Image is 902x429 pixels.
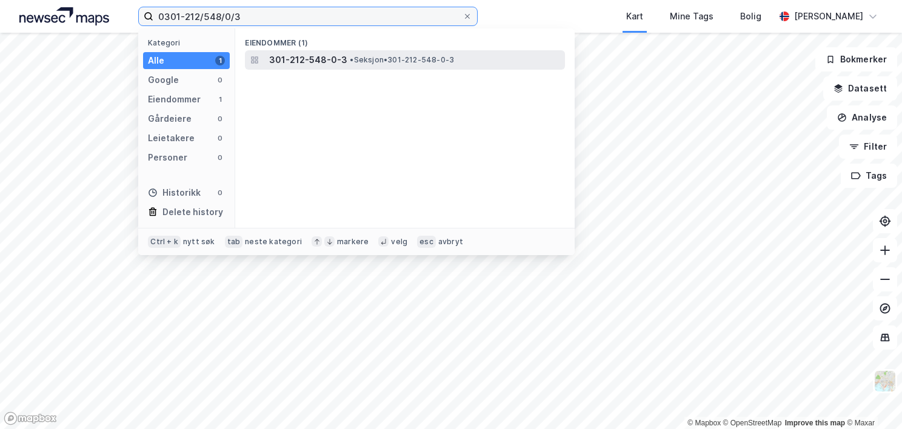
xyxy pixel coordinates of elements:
div: [PERSON_NAME] [794,9,863,24]
span: 301-212-548-0-3 [269,53,347,67]
div: Gårdeiere [148,111,192,126]
div: Mine Tags [670,9,713,24]
div: Eiendommer (1) [235,28,575,50]
button: Filter [839,135,897,159]
input: Søk på adresse, matrikkel, gårdeiere, leietakere eller personer [153,7,463,25]
div: 0 [215,114,225,124]
div: esc [417,236,436,248]
div: 1 [215,95,225,104]
div: Delete history [162,205,223,219]
div: Bolig [740,9,761,24]
div: neste kategori [245,237,302,247]
iframe: Chat Widget [841,371,902,429]
a: Mapbox [687,419,721,427]
div: 0 [215,153,225,162]
div: 0 [215,188,225,198]
div: Google [148,73,179,87]
span: Seksjon • 301-212-548-0-3 [350,55,454,65]
div: Eiendommer [148,92,201,107]
div: nytt søk [183,237,215,247]
span: • [350,55,353,64]
div: 0 [215,75,225,85]
div: Ctrl + k [148,236,181,248]
div: 1 [215,56,225,65]
div: Leietakere [148,131,195,145]
button: Analyse [827,105,897,130]
a: Mapbox homepage [4,411,57,425]
img: logo.a4113a55bc3d86da70a041830d287a7e.svg [19,7,109,25]
a: OpenStreetMap [723,419,782,427]
div: avbryt [438,237,463,247]
button: Bokmerker [815,47,897,71]
div: tab [225,236,243,248]
div: Kategori [148,38,230,47]
button: Datasett [823,76,897,101]
div: Personer [148,150,187,165]
button: Tags [841,164,897,188]
div: 0 [215,133,225,143]
div: Alle [148,53,164,68]
div: Kart [626,9,643,24]
img: Z [874,370,897,393]
div: markere [337,237,369,247]
div: Historikk [148,185,201,200]
div: velg [391,237,407,247]
a: Improve this map [785,419,845,427]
